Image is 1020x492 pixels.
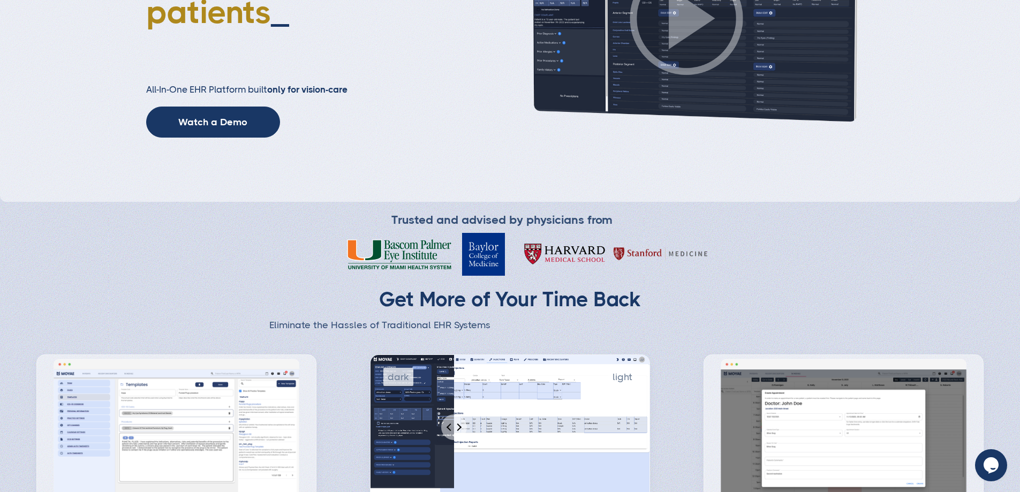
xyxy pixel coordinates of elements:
[347,239,451,269] img: Bascom Palmer Eye Institute University of Miami Health System Logo
[269,317,751,333] p: Eliminate the Hassles of Traditional EHR Systems
[462,233,505,276] img: Baylor College of Medicine Logo
[516,238,614,270] img: Harvard Medical School
[391,213,613,228] div: Trusted and advised by physicians from
[146,107,280,138] a: Watch a Demo
[146,84,431,96] h2: All-In-One EHR Platform built
[269,286,751,313] h2: Get More of Your Time Back
[613,238,709,270] img: Harvard Medical School
[267,84,347,95] strong: only for vision-care
[975,449,1009,481] iframe: chat widget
